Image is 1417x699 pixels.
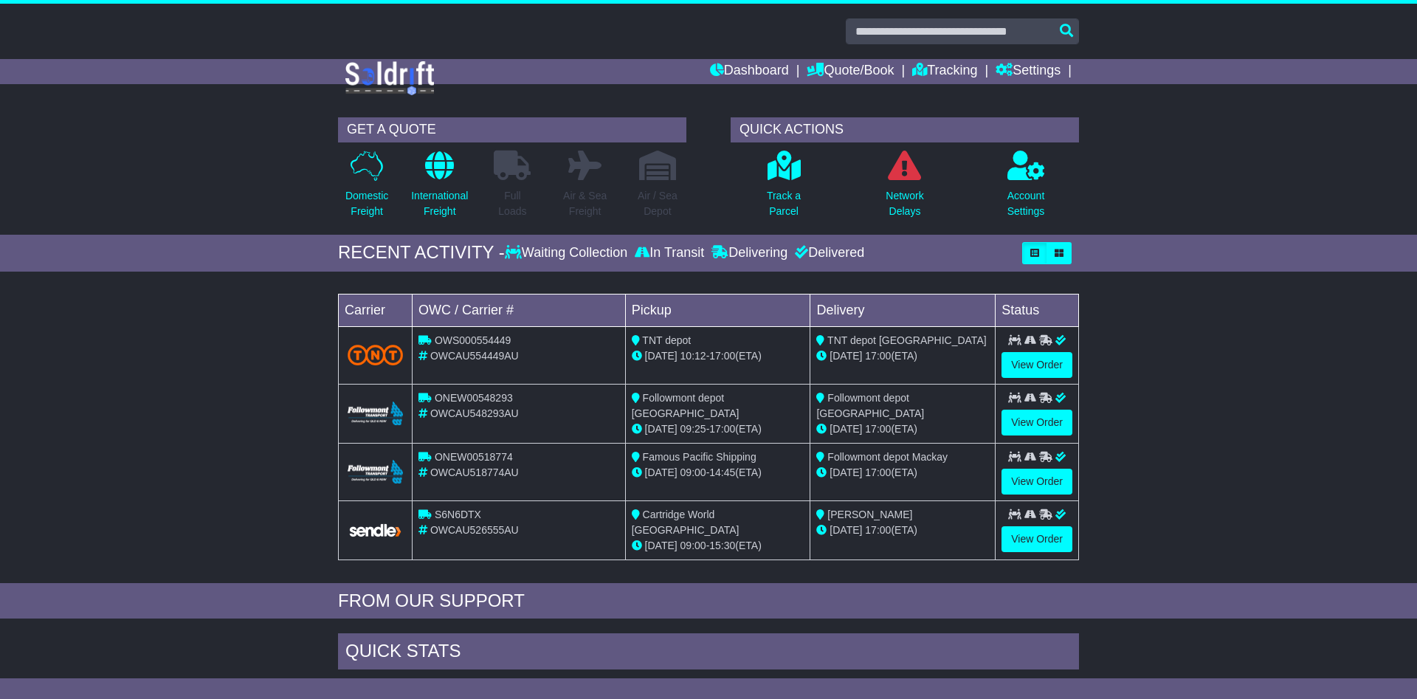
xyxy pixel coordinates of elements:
[645,540,678,551] span: [DATE]
[1001,352,1072,378] a: View Order
[996,294,1079,326] td: Status
[709,466,735,478] span: 14:45
[1001,469,1072,495] a: View Order
[827,451,948,463] span: Followmont depot Mackay
[1007,188,1045,219] p: Account Settings
[625,294,810,326] td: Pickup
[643,451,756,463] span: Famous Pacific Shipping
[827,509,912,520] span: [PERSON_NAME]
[886,188,923,219] p: Network Delays
[810,294,996,326] td: Delivery
[1001,526,1072,552] a: View Order
[348,523,403,538] img: GetCarrierServiceLogo
[865,423,891,435] span: 17:00
[827,334,987,346] span: TNT depot [GEOGRAPHIC_DATA]
[731,117,1079,142] div: QUICK ACTIONS
[766,150,801,227] a: Track aParcel
[631,245,708,261] div: In Transit
[348,460,403,484] img: Followmont_Transport.png
[830,466,862,478] span: [DATE]
[430,407,519,419] span: OWCAU548293AU
[865,524,891,536] span: 17:00
[430,524,519,536] span: OWCAU526555AU
[830,350,862,362] span: [DATE]
[410,150,469,227] a: InternationalFreight
[830,524,862,536] span: [DATE]
[767,188,801,219] p: Track a Parcel
[710,59,789,84] a: Dashboard
[632,392,739,419] span: Followmont depot [GEOGRAPHIC_DATA]
[339,294,413,326] td: Carrier
[709,350,735,362] span: 17:00
[345,150,389,227] a: DomesticFreight
[632,509,739,536] span: Cartridge World [GEOGRAPHIC_DATA]
[430,350,519,362] span: OWCAU554449AU
[1001,410,1072,435] a: View Order
[816,392,924,419] span: Followmont depot [GEOGRAPHIC_DATA]
[348,345,403,365] img: TNT_Domestic.png
[435,334,511,346] span: OWS000554449
[709,423,735,435] span: 17:00
[680,466,706,478] span: 09:00
[430,466,519,478] span: OWCAU518774AU
[632,465,804,481] div: - (ETA)
[645,350,678,362] span: [DATE]
[912,59,977,84] a: Tracking
[680,350,706,362] span: 10:12
[816,421,989,437] div: (ETA)
[680,540,706,551] span: 09:00
[816,348,989,364] div: (ETA)
[345,188,388,219] p: Domestic Freight
[885,150,924,227] a: NetworkDelays
[632,421,804,437] div: - (ETA)
[435,392,513,404] span: ONEW00548293
[645,466,678,478] span: [DATE]
[709,540,735,551] span: 15:30
[865,350,891,362] span: 17:00
[632,538,804,554] div: - (ETA)
[865,466,891,478] span: 17:00
[996,59,1061,84] a: Settings
[645,423,678,435] span: [DATE]
[563,188,607,219] p: Air & Sea Freight
[411,188,468,219] p: International Freight
[348,402,403,426] img: Followmont_Transport.png
[632,348,804,364] div: - (ETA)
[638,188,678,219] p: Air / Sea Depot
[413,294,626,326] td: OWC / Carrier #
[435,509,481,520] span: S6N6DTX
[338,590,1079,612] div: FROM OUR SUPPORT
[494,188,531,219] p: Full Loads
[680,423,706,435] span: 09:25
[338,633,1079,673] div: Quick Stats
[435,451,513,463] span: ONEW00518774
[642,334,691,346] span: TNT depot
[807,59,894,84] a: Quote/Book
[505,245,631,261] div: Waiting Collection
[338,242,505,264] div: RECENT ACTIVITY -
[830,423,862,435] span: [DATE]
[1007,150,1046,227] a: AccountSettings
[791,245,864,261] div: Delivered
[708,245,791,261] div: Delivering
[816,465,989,481] div: (ETA)
[816,523,989,538] div: (ETA)
[338,117,686,142] div: GET A QUOTE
